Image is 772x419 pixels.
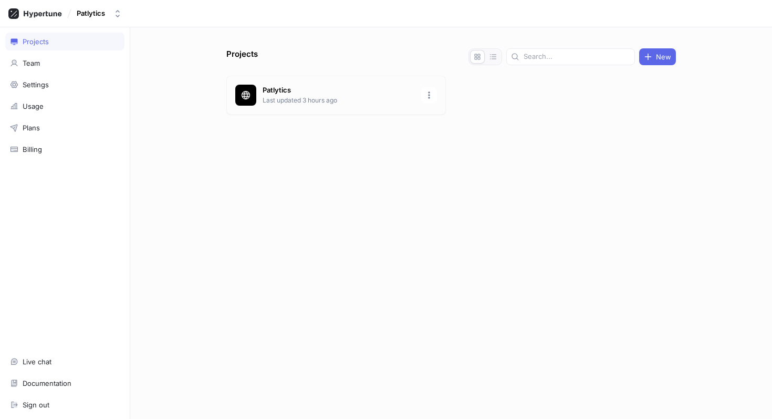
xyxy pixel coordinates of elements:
[639,48,676,65] button: New
[263,96,415,105] p: Last updated 3 hours ago
[5,119,124,137] a: Plans
[23,379,71,387] div: Documentation
[23,401,49,409] div: Sign out
[226,48,258,65] p: Projects
[23,59,40,67] div: Team
[23,124,40,132] div: Plans
[23,102,44,110] div: Usage
[5,140,124,158] a: Billing
[5,374,124,392] a: Documentation
[5,54,124,72] a: Team
[72,5,126,22] button: Patlytics
[5,76,124,94] a: Settings
[77,9,105,18] div: Patlytics
[263,85,415,96] p: Patlytics
[5,33,124,50] a: Projects
[23,37,49,46] div: Projects
[23,145,42,154] div: Billing
[23,80,49,89] div: Settings
[656,54,671,60] span: New
[524,52,630,62] input: Search...
[23,357,51,366] div: Live chat
[5,97,124,115] a: Usage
